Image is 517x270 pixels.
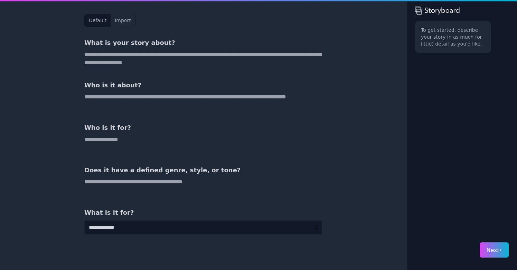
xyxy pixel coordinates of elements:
h3: Does it have a defined genre, style, or tone? [84,165,322,175]
span: Next [487,247,502,253]
img: storyboard [415,6,460,15]
h3: Who is it for? [84,123,322,133]
button: Import [111,14,135,27]
span: › [499,246,502,253]
h3: Who is it about? [84,80,322,90]
h3: What is your story about? [84,38,322,48]
button: Next› [480,242,509,258]
h3: What is it for? [84,208,322,218]
button: Default [85,14,111,27]
p: To get started, describe your story in as much (or little) detail as you'd like. [421,27,485,47]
